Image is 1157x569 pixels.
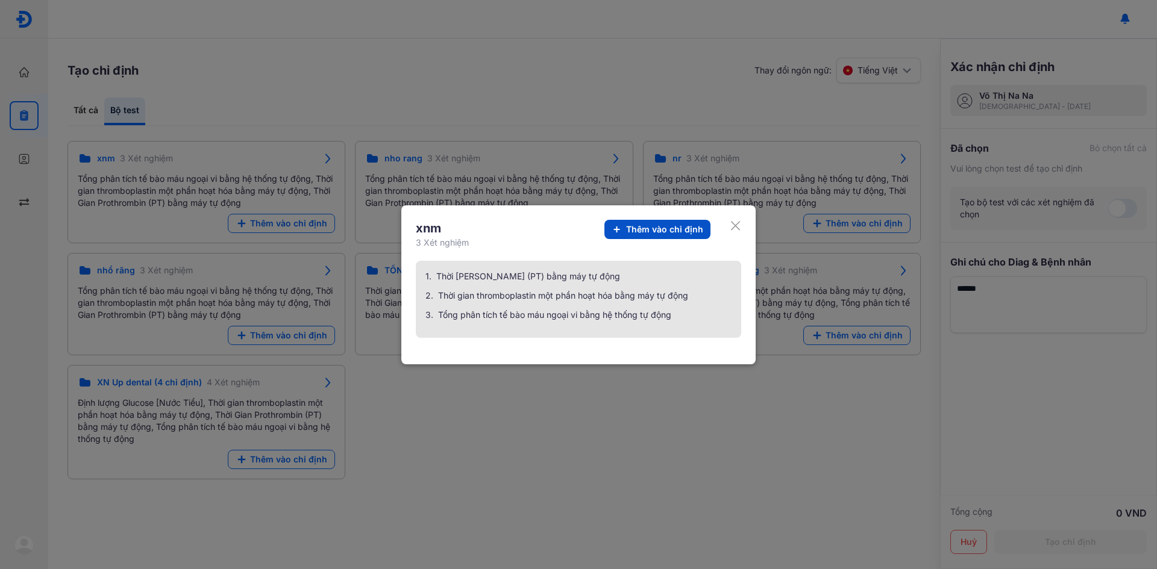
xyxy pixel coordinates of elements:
[425,270,431,282] span: 1.
[604,220,710,239] button: Thêm vào chỉ định
[425,309,433,321] span: 3.
[416,237,469,249] div: 3 Xét nghiệm
[438,309,671,321] span: Tổng phân tích tế bào máu ngoại vi bằng hệ thống tự động
[416,220,469,237] div: xnm
[425,290,433,302] span: 2.
[438,290,688,302] span: Thời gian thromboplastin một phần hoạt hóa bằng máy tự động
[626,223,703,235] span: Thêm vào chỉ định
[436,270,620,282] span: Thời [PERSON_NAME] (PT) bằng máy tự động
